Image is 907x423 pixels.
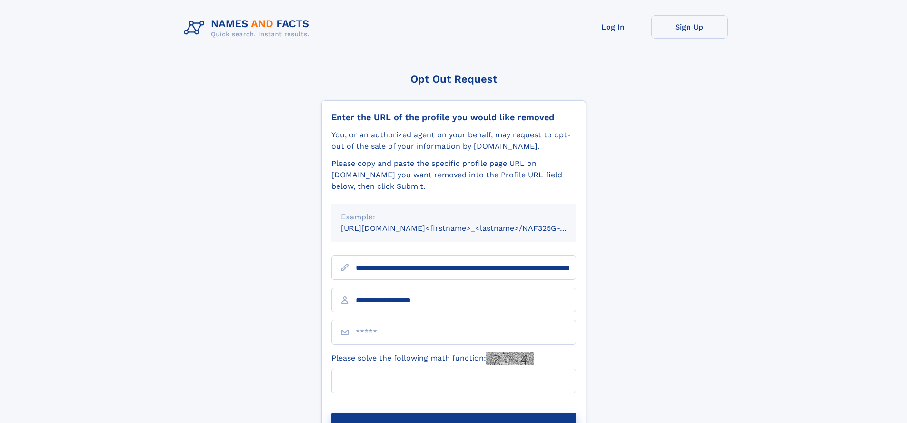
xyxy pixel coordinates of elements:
[331,352,534,365] label: Please solve the following math function:
[331,129,576,152] div: You, or an authorized agent on your behalf, may request to opt-out of the sale of your informatio...
[321,73,586,85] div: Opt Out Request
[575,15,651,39] a: Log In
[331,158,576,192] div: Please copy and paste the specific profile page URL on [DOMAIN_NAME] you want removed into the Pr...
[180,15,317,41] img: Logo Names and Facts
[341,211,567,223] div: Example:
[341,224,594,233] small: [URL][DOMAIN_NAME]<firstname>_<lastname>/NAF325G-xxxxxxxx
[651,15,728,39] a: Sign Up
[331,112,576,123] div: Enter the URL of the profile you would like removed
